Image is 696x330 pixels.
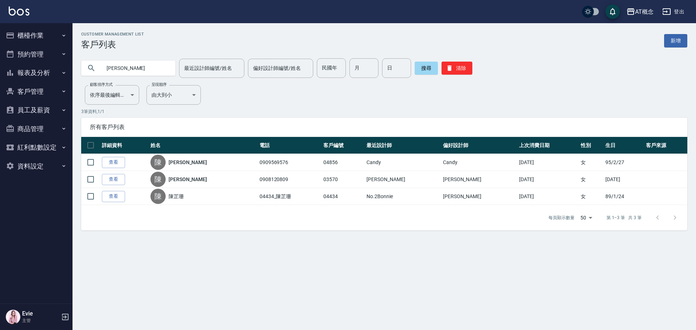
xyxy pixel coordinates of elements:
p: 3 筆資料, 1 / 1 [81,108,687,115]
th: 性別 [579,137,604,154]
button: 資料設定 [3,157,70,176]
td: [DATE] [517,154,579,171]
td: 04434_陳芷珊 [258,188,322,205]
td: [DATE] [517,171,579,188]
button: 搜尋 [415,62,438,75]
button: AT概念 [623,4,656,19]
td: [PERSON_NAME] [441,171,517,188]
div: 由大到小 [146,85,201,105]
td: 03570 [322,171,365,188]
button: 員工及薪資 [3,101,70,120]
a: [PERSON_NAME] [169,176,207,183]
p: 第 1–3 筆 共 3 筆 [606,214,642,221]
h5: Evie [22,310,59,317]
th: 姓名 [149,137,258,154]
td: 04434 [322,188,365,205]
a: [PERSON_NAME] [169,159,207,166]
td: 0908120809 [258,171,322,188]
th: 上次消費日期 [517,137,579,154]
h2: Customer Management List [81,32,144,37]
th: 電話 [258,137,322,154]
span: 所有客戶列表 [90,124,679,131]
button: 紅利點數設定 [3,138,70,157]
button: 櫃檯作業 [3,26,70,45]
button: 報表及分析 [3,63,70,82]
th: 偏好設計師 [441,137,517,154]
div: 陳 [150,172,166,187]
label: 呈現順序 [152,82,167,87]
div: 依序最後編輯時間 [85,85,139,105]
td: [PERSON_NAME] [365,171,441,188]
a: 陳芷珊 [169,193,184,200]
div: 50 [577,208,595,227]
button: 商品管理 [3,120,70,138]
div: 陳 [150,155,166,170]
button: save [605,4,620,19]
td: [DATE] [604,171,644,188]
th: 詳細資料 [100,137,149,154]
th: 客戶來源 [644,137,687,154]
div: AT概念 [635,7,654,16]
a: 新增 [664,34,687,47]
td: 0909569576 [258,154,322,171]
td: [DATE] [517,188,579,205]
div: 陳 [150,189,166,204]
button: 客戶管理 [3,82,70,101]
a: 查看 [102,157,125,168]
th: 最近設計師 [365,137,441,154]
button: 預約管理 [3,45,70,64]
label: 顧客排序方式 [90,82,113,87]
td: Candy [365,154,441,171]
p: 主管 [22,317,59,324]
p: 每頁顯示數量 [548,214,575,221]
td: [PERSON_NAME] [441,188,517,205]
h3: 客戶列表 [81,39,144,50]
td: No.2Bonnie [365,188,441,205]
td: 89/1/24 [604,188,644,205]
img: Person [6,310,20,324]
td: 女 [579,154,604,171]
a: 查看 [102,174,125,185]
a: 查看 [102,191,125,202]
th: 生日 [604,137,644,154]
td: 女 [579,171,604,188]
img: Logo [9,7,29,16]
input: 搜尋關鍵字 [101,58,170,78]
button: 清除 [442,62,472,75]
th: 客戶編號 [322,137,365,154]
td: 04856 [322,154,365,171]
td: 95/2/27 [604,154,644,171]
td: Candy [441,154,517,171]
td: 女 [579,188,604,205]
button: 登出 [659,5,687,18]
